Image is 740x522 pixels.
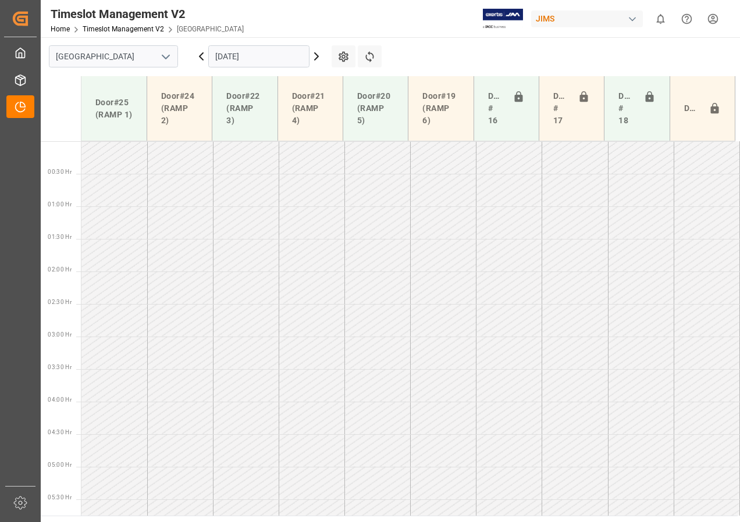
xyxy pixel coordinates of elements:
input: Type to search/select [49,45,178,67]
button: show 0 new notifications [647,6,674,32]
button: open menu [156,48,174,66]
div: Timeslot Management V2 [51,5,244,23]
div: Doors # 18 [614,85,638,131]
span: 02:30 Hr [48,299,72,305]
div: Door#22 (RAMP 3) [222,85,268,131]
span: 04:00 Hr [48,396,72,403]
div: JIMS [531,10,643,27]
span: 03:30 Hr [48,364,72,370]
div: Door#23 [679,98,704,120]
span: 04:30 Hr [48,429,72,435]
span: 01:30 Hr [48,234,72,240]
span: 00:30 Hr [48,169,72,175]
span: 03:00 Hr [48,331,72,338]
span: 01:00 Hr [48,201,72,208]
input: DD-MM-YYYY [208,45,309,67]
a: Timeslot Management V2 [83,25,164,33]
div: Door#24 (RAMP 2) [156,85,202,131]
div: Door#21 (RAMP 4) [287,85,333,131]
div: Doors # 16 [483,85,508,131]
img: Exertis%20JAM%20-%20Email%20Logo.jpg_1722504956.jpg [483,9,523,29]
div: Door#20 (RAMP 5) [353,85,399,131]
span: 05:30 Hr [48,494,72,500]
button: JIMS [531,8,647,30]
span: 02:00 Hr [48,266,72,273]
div: Door#19 (RAMP 6) [418,85,464,131]
div: Door#25 (RAMP 1) [91,92,137,126]
a: Home [51,25,70,33]
span: 05:00 Hr [48,462,72,468]
button: Help Center [674,6,700,32]
div: Doors # 17 [549,85,573,131]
